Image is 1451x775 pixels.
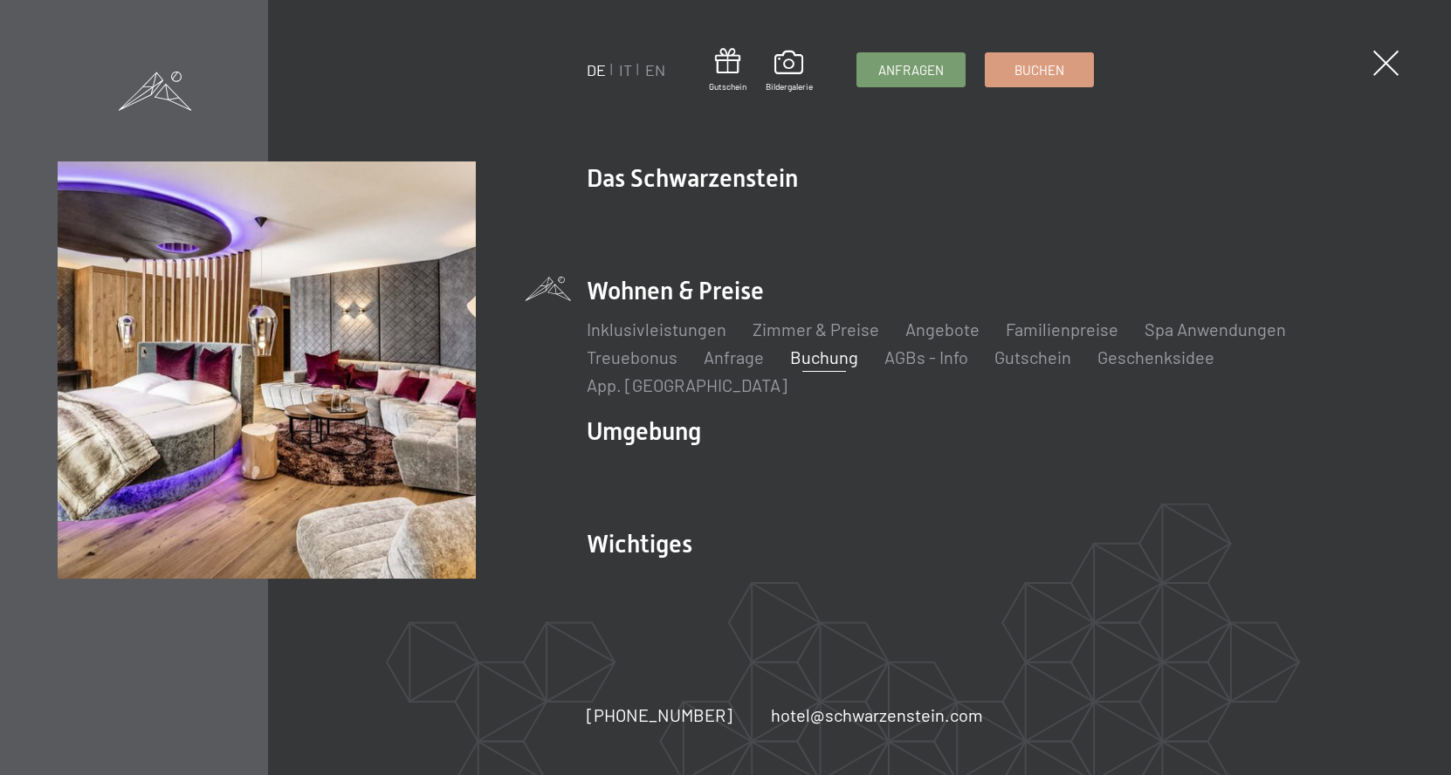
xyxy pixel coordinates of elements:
a: DE [587,60,606,79]
a: Anfragen [857,53,965,86]
a: Familienpreise [1006,319,1118,339]
a: Angebote [905,319,980,339]
a: App. [GEOGRAPHIC_DATA] [587,374,787,395]
a: Inklusivleistungen [587,319,726,339]
a: Buchung [790,346,858,367]
a: EN [645,60,665,79]
a: Gutschein [709,48,746,93]
a: IT [619,60,632,79]
a: AGBs - Info [884,346,968,367]
a: Zimmer & Preise [753,319,879,339]
span: Anfragen [878,61,944,79]
span: [PHONE_NUMBER] [587,704,732,725]
a: hotel@schwarzenstein.com [771,703,983,727]
a: Geschenksidee [1097,346,1214,367]
a: Anfrage [704,346,764,367]
a: Spa Anwendungen [1145,319,1286,339]
a: [PHONE_NUMBER] [587,703,732,727]
a: Gutschein [994,346,1071,367]
span: Buchen [1014,61,1064,79]
a: Buchen [986,53,1093,86]
a: Treuebonus [587,346,677,367]
a: Bildergalerie [766,51,813,93]
span: Gutschein [709,80,746,93]
span: Bildergalerie [766,80,813,93]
